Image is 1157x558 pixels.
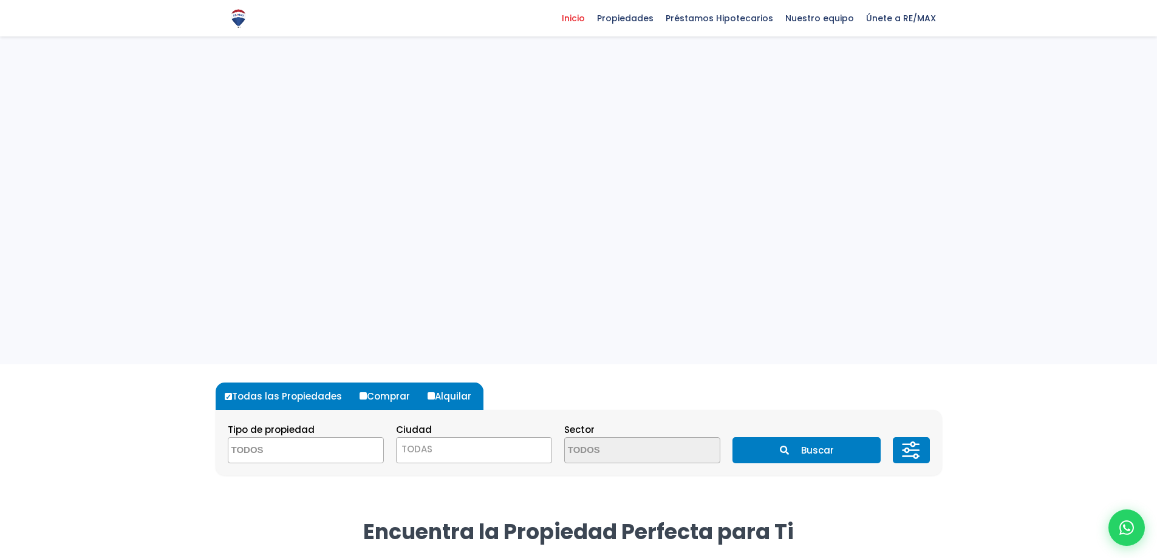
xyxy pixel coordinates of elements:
[556,9,591,27] span: Inicio
[396,437,552,463] span: TODAS
[228,438,346,464] textarea: Search
[228,423,315,436] span: Tipo de propiedad
[779,9,860,27] span: Nuestro equipo
[225,393,232,400] input: Todas las Propiedades
[425,383,483,410] label: Alquilar
[565,438,683,464] textarea: Search
[660,9,779,27] span: Préstamos Hipotecarios
[564,423,595,436] span: Sector
[222,383,354,410] label: Todas las Propiedades
[363,517,794,546] strong: Encuentra la Propiedad Perfecta para Ti
[401,443,432,455] span: TODAS
[397,441,551,458] span: TODAS
[396,423,432,436] span: Ciudad
[591,9,660,27] span: Propiedades
[357,383,422,410] label: Comprar
[360,392,367,400] input: Comprar
[860,9,942,27] span: Únete a RE/MAX
[428,392,435,400] input: Alquilar
[228,8,249,29] img: Logo de REMAX
[732,437,881,463] button: Buscar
